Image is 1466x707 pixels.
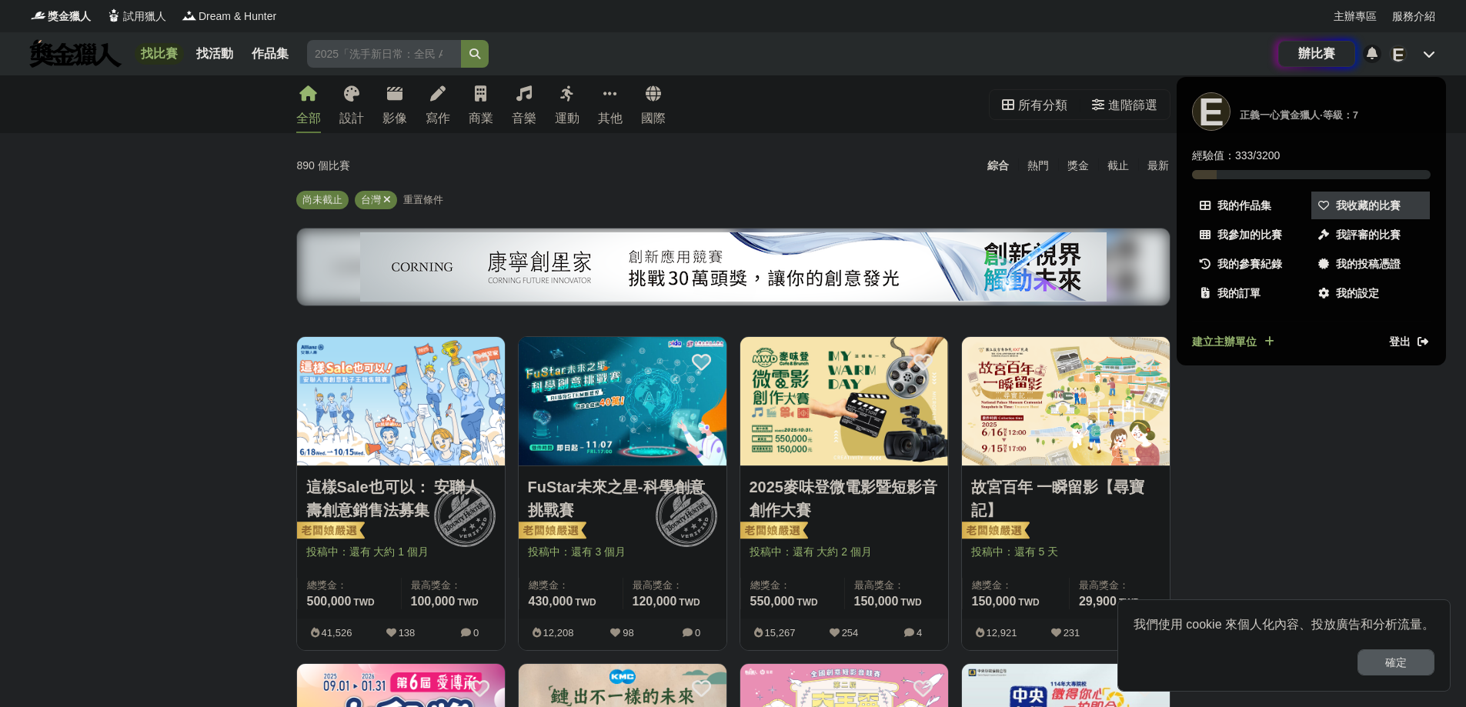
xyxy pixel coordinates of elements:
[1192,334,1277,350] a: 建立主辦單位
[1336,227,1401,243] span: 我評審的比賽
[1192,334,1257,350] span: 建立主辦單位
[1311,279,1430,307] a: 我的設定
[1193,192,1311,219] a: 我的作品集
[1193,279,1311,307] a: 我的訂單
[1336,256,1401,272] span: 我的投稿憑證
[1311,221,1430,248] a: 我評審的比賽
[1336,198,1401,214] span: 我收藏的比賽
[1320,108,1323,123] span: ·
[1336,285,1379,302] span: 我的設定
[1217,227,1282,243] span: 我參加的比賽
[1311,250,1430,278] a: 我的投稿憑證
[1192,92,1231,131] div: E
[1311,192,1430,219] a: 我收藏的比賽
[1193,250,1311,278] a: 我的參賽紀錄
[1217,256,1282,272] span: 我的參賽紀錄
[1357,649,1434,675] button: 確定
[1323,108,1358,123] div: 等級： 7
[1240,108,1320,123] div: 正義一心賞金獵人
[1134,618,1434,631] span: 我們使用 cookie 來個人化內容、投放廣告和分析流量。
[1217,285,1261,302] span: 我的訂單
[1193,221,1311,248] a: 我參加的比賽
[1389,334,1431,350] a: 登出
[1217,198,1271,214] span: 我的作品集
[1278,41,1355,67] a: 辦比賽
[1389,334,1411,350] span: 登出
[1192,148,1280,164] span: 經驗值： 333 / 3200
